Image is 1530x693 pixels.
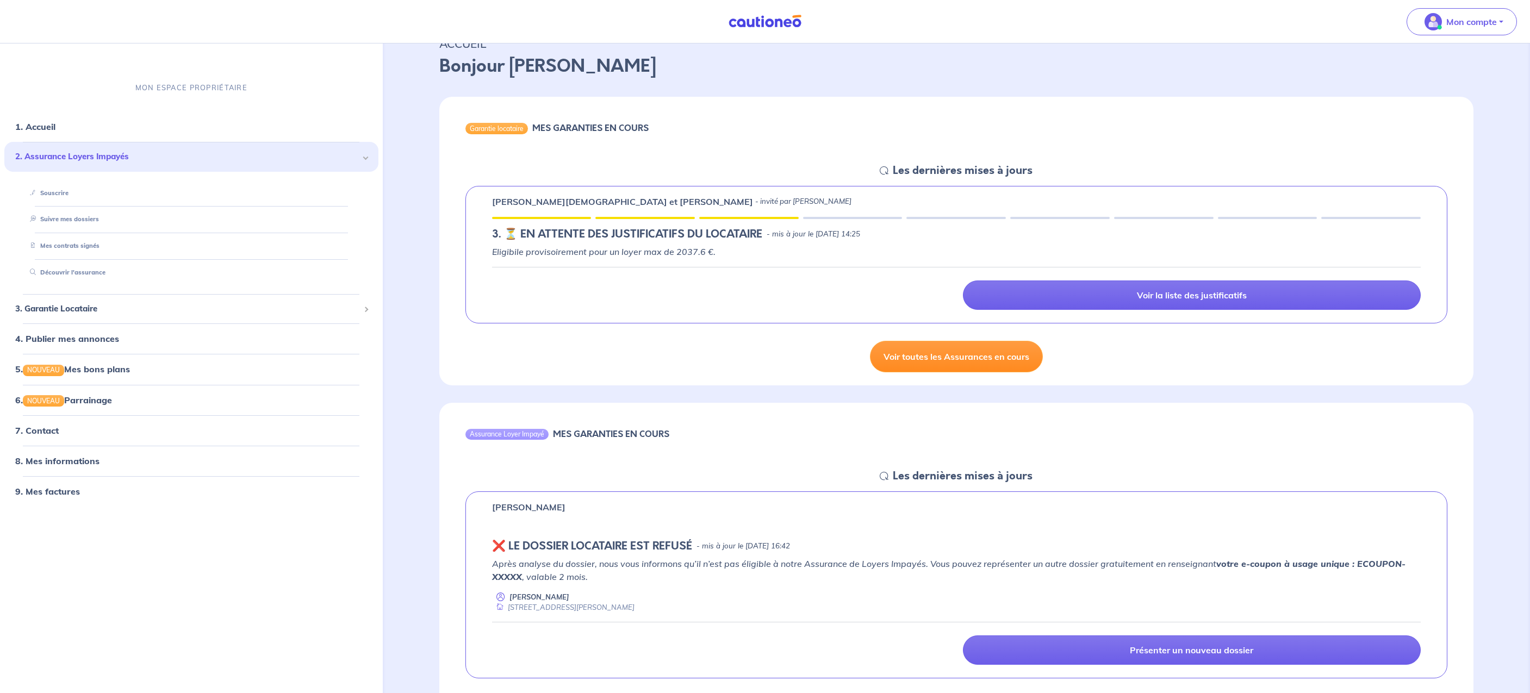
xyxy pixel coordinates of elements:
[15,121,55,132] a: 1. Accueil
[492,602,635,613] div: [STREET_ADDRESS][PERSON_NAME]
[17,210,365,228] div: Suivre mes dossiers
[492,195,753,208] p: [PERSON_NAME][DEMOGRAPHIC_DATA] et [PERSON_NAME]
[439,34,1474,53] p: ACCUEIL
[17,184,365,202] div: Souscrire
[509,592,569,602] p: [PERSON_NAME]
[15,302,359,315] span: 3. Garantie Locataire
[26,242,99,249] a: Mes contrats signés
[767,229,860,240] p: - mis à jour le [DATE] 14:25
[4,116,378,138] div: 1. Accueil
[1446,15,1497,28] p: Mon compte
[1137,290,1247,301] p: Voir la liste des justificatifs
[893,164,1033,177] h5: Les dernières mises à jours
[492,228,1421,241] div: state: RENTER-DOCUMENTS-IN-PROGRESS, Context: IN-LANDLORD,IN-LANDLORD-NO-CERTIFICATE
[963,280,1421,310] a: Voir la liste des justificatifs
[553,429,669,439] h6: MES GARANTIES EN COURS
[135,83,247,93] p: MON ESPACE PROPRIÉTAIRE
[26,269,105,276] a: Découvrir l'assurance
[26,189,69,196] a: Souscrire
[1130,645,1253,655] p: Présenter un nouveau dossier
[15,333,119,344] a: 4. Publier mes annonces
[4,358,378,380] div: 5.NOUVEAUMes bons plans
[696,541,790,552] p: - mis à jour le [DATE] 16:42
[870,341,1043,372] a: Voir toutes les Assurances en cours
[492,558,1405,582] strong: votre e-coupon à usage unique : ECOUPON-XXXXX
[26,215,99,223] a: Suivre mes dossiers
[532,123,649,133] h6: MES GARANTIES EN COURS
[1407,8,1517,35] button: illu_account_valid_menu.svgMon compte
[1425,13,1442,30] img: illu_account_valid_menu.svg
[724,15,806,28] img: Cautioneo
[492,540,1421,553] div: state: REJECTED, Context: NEW,MAYBE-CERTIFICATE,ALONE,RENTER-DOCUMENTS
[465,123,528,134] div: Garantie locataire
[15,455,99,466] a: 8. Mes informations
[15,485,80,496] a: 9. Mes factures
[15,364,130,374] a: 5.NOUVEAUMes bons plans
[15,394,112,405] a: 6.NOUVEAUParrainage
[4,419,378,441] div: 7. Contact
[4,480,378,502] div: 9. Mes factures
[4,298,378,319] div: 3. Garantie Locataire
[15,424,59,435] a: 7. Contact
[492,540,692,553] h5: ❌️️ LE DOSSIER LOCATAIRE EST REFUSÉ
[17,264,365,282] div: Découvrir l'assurance
[492,246,716,257] em: Eligibile provisoirement pour un loyer max de 2037.6 €.
[492,228,762,241] h5: 3. ⏳️️ EN ATTENTE DES JUSTIFICATIFS DU LOCATAIRE
[15,151,359,163] span: 2. Assurance Loyers Impayés
[439,53,1474,79] p: Bonjour [PERSON_NAME]
[4,389,378,410] div: 6.NOUVEAUParrainage
[4,449,378,471] div: 8. Mes informations
[492,501,565,514] p: [PERSON_NAME]
[963,635,1421,665] a: Présenter un nouveau dossier
[465,429,549,440] div: Assurance Loyer Impayé
[492,557,1421,583] p: Après analyse du dossier, nous vous informons qu’il n’est pas éligible à notre Assurance de Loyer...
[4,328,378,349] div: 4. Publier mes annonces
[17,237,365,255] div: Mes contrats signés
[893,470,1033,483] h5: Les dernières mises à jours
[4,142,378,172] div: 2. Assurance Loyers Impayés
[755,196,851,207] p: - invité par [PERSON_NAME]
